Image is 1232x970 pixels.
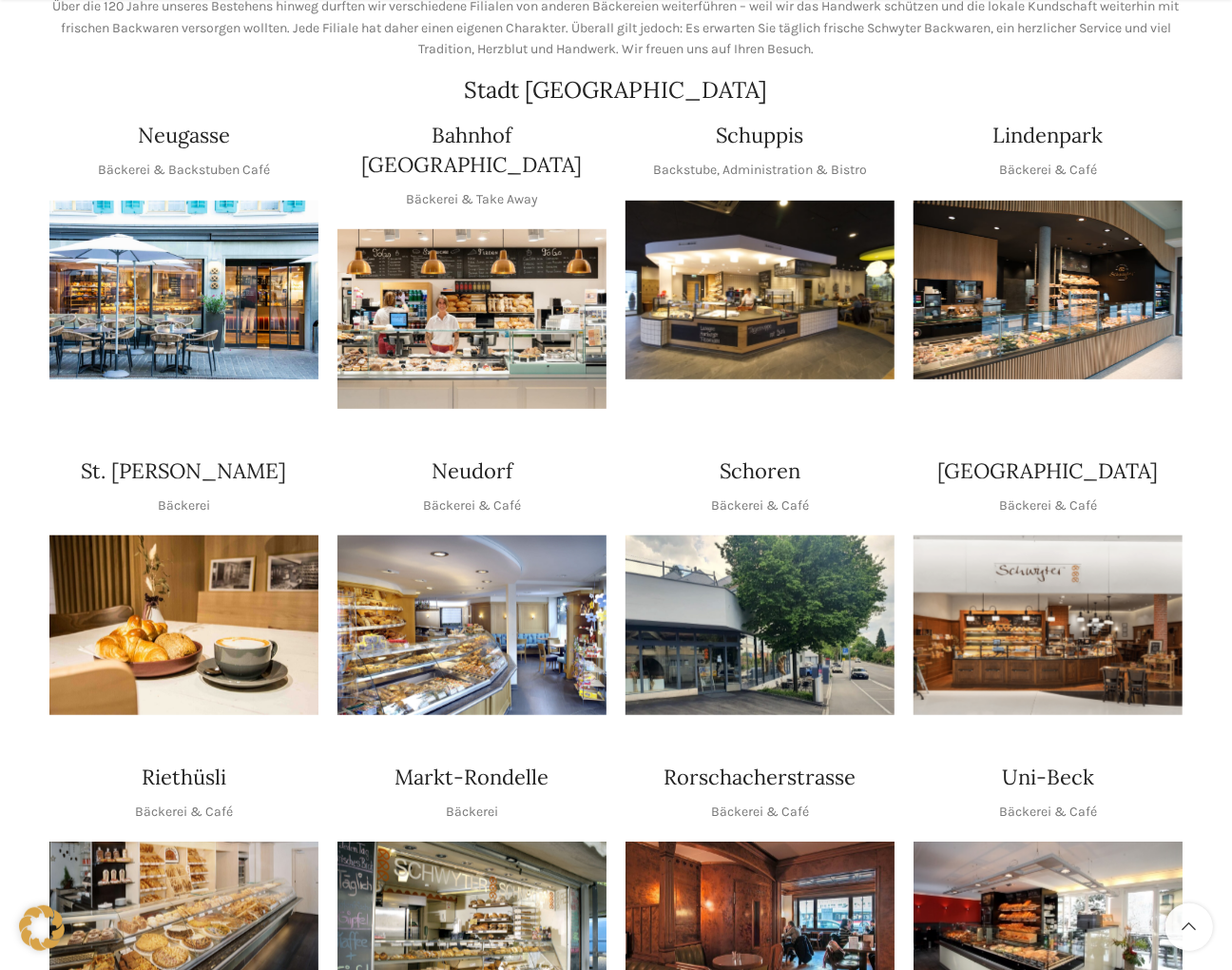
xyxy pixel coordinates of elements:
img: 017-e1571925257345 [914,201,1183,380]
h4: Riethüsli [142,763,226,792]
p: Bäckerei [158,495,210,516]
a: Scroll to top button [1165,903,1213,951]
h4: Schuppis [717,121,804,150]
div: 1 / 1 [337,535,606,715]
p: Bäckerei & Café [711,495,809,516]
p: Bäckerei & Take Away [406,189,538,210]
p: Bäckerei & Café [135,802,233,823]
p: Bäckerei & Backstuben Café [98,160,270,181]
div: 1 / 1 [337,229,606,409]
p: Bäckerei & Café [999,802,1097,823]
div: 1 / 1 [626,535,895,715]
div: 1 / 1 [49,201,318,380]
div: 1 / 1 [626,201,895,380]
img: Schwyter-1800x900 [914,535,1183,715]
img: Neudorf_1 [337,535,606,715]
h4: Neugasse [138,121,230,150]
h2: Stadt [GEOGRAPHIC_DATA] [49,79,1183,102]
p: Bäckerei & Café [423,495,521,516]
h4: Rorschacherstrasse [664,763,857,792]
p: Bäckerei & Café [999,160,1097,181]
p: Bäckerei & Café [999,495,1097,516]
h4: Bahnhof [GEOGRAPHIC_DATA] [337,121,606,180]
img: 0842cc03-b884-43c1-a0c9-0889ef9087d6 copy [626,535,895,715]
h4: St. [PERSON_NAME] [82,456,287,486]
h4: Schoren [720,456,800,486]
div: 1 / 1 [914,535,1183,715]
p: Bäckerei [446,802,498,823]
h4: Uni-Beck [1002,763,1094,792]
img: Bahnhof St. Gallen [337,229,606,409]
img: 150130-Schwyter-013 [626,201,895,380]
div: 1 / 1 [49,535,318,715]
img: Neugasse [49,201,318,380]
h4: [GEOGRAPHIC_DATA] [938,456,1159,486]
p: Backstube, Administration & Bistro [653,160,867,181]
h4: Markt-Rondelle [395,763,549,792]
h4: Neudorf [432,456,512,486]
img: schwyter-23 [49,535,318,715]
h4: Lindenpark [993,121,1104,150]
div: 1 / 1 [914,201,1183,380]
p: Bäckerei & Café [711,802,809,823]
